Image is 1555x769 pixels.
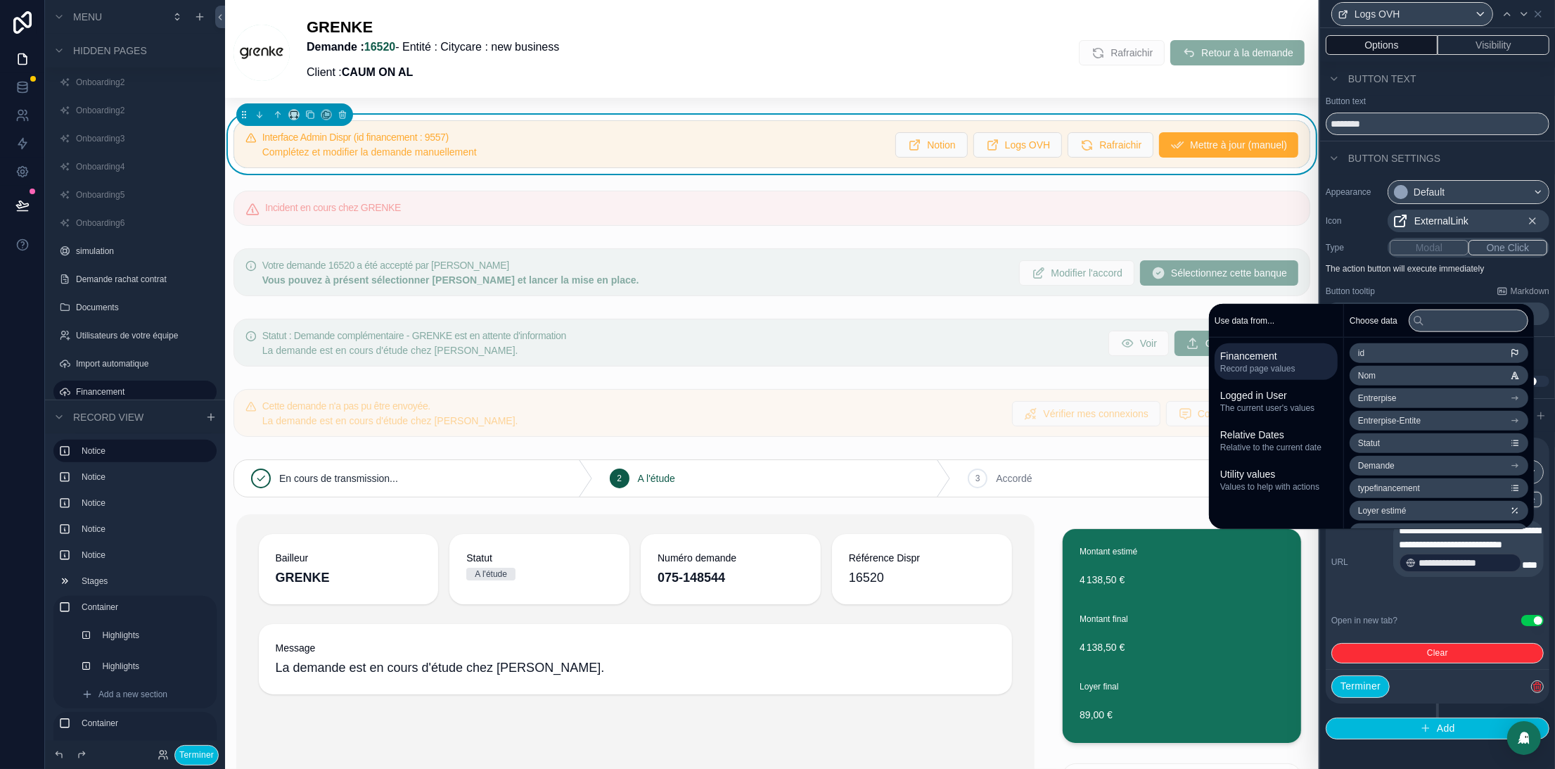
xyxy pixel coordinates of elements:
span: Values to help with actions [1220,481,1332,492]
label: Appearance [1326,186,1382,198]
label: Notice [82,549,205,561]
label: URL [1331,557,1388,568]
span: Complétez et modifier la demande manuellement [262,146,477,158]
p: - Entité : Citycare : new business [307,39,559,56]
label: Documents [76,302,208,313]
label: Type [1326,242,1382,253]
span: Logs OVH [1355,7,1400,21]
p: Client : [307,64,559,81]
span: Use data from... [1215,314,1274,326]
p: The action button will execute immediately [1326,263,1549,274]
label: simulation [76,246,208,257]
button: Mettre à jour (manuel) [1159,132,1298,158]
h1: GRENKE [307,17,559,39]
label: Demande rachat contrat [76,274,208,285]
span: Rafraichir [1099,138,1141,152]
label: Import automatique [76,358,208,369]
button: Clear [1331,643,1544,663]
span: ExternalLink [1414,214,1468,228]
a: Markdown [1497,286,1549,297]
div: scrollable content [45,433,225,741]
button: Options [1326,35,1438,55]
label: Container [82,602,205,613]
span: Add [1437,723,1455,735]
span: Choose data [1350,314,1397,326]
label: Highlights [102,630,203,641]
span: Logs OVH [1005,138,1051,152]
h5: Interface Admin Dispr (id financement : 9557) [262,132,885,142]
span: Mettre à jour (manuel) [1190,138,1287,152]
label: Stages [82,576,205,587]
button: Notion [895,132,967,158]
label: Button text [1326,96,1366,107]
div: scrollable content [1393,521,1544,577]
label: Notice [82,497,205,509]
label: Utilisateurs de votre équipe [76,330,208,341]
div: Open in new tab? [1331,615,1397,626]
div: scrollable content [1209,338,1343,504]
div: Default [1414,185,1445,199]
div: Complétez et modifier la demande manuellement [262,145,885,159]
label: Onboarding3 [76,133,208,144]
span: Record page values [1220,363,1332,374]
strong: CAUM ON AL [342,66,414,78]
span: Record view [73,409,143,424]
label: Onboarding5 [76,189,208,201]
button: Visibility [1438,35,1549,55]
span: Relative Dates [1220,428,1332,442]
span: The current user's values [1220,402,1332,414]
button: Default [1388,180,1549,204]
div: scrollable content [1326,303,1549,325]
label: Highlights [102,661,203,672]
label: Onboarding2 [76,77,208,88]
label: Onboarding4 [76,161,208,172]
label: Financement [76,386,208,398]
span: Hidden pages [73,44,147,58]
span: Logged in User [1220,388,1332,402]
label: Container [82,718,205,729]
label: Notice [82,445,205,457]
span: Relative to the current date [1220,442,1332,453]
span: Menu [73,10,102,24]
a: 16520 [364,41,396,53]
button: Terminer [1331,675,1390,698]
div: Open Intercom Messenger [1507,721,1541,755]
span: Financement [1220,349,1332,363]
label: Notice [82,471,205,483]
span: Button text [1348,72,1416,86]
label: Onboarding6 [76,217,208,229]
span: Add a new section [98,689,167,700]
label: Onboarding2 [76,105,208,116]
label: Button tooltip [1326,286,1375,297]
button: Terminer [174,745,219,765]
label: Icon [1326,215,1382,227]
label: Notice [82,523,205,535]
span: Utility values [1220,467,1332,481]
strong: Demande : [307,41,395,53]
span: Notion [927,138,955,152]
button: Logs OVH [973,132,1063,158]
span: Markdown [1511,286,1549,297]
button: Add [1326,718,1549,740]
button: Logs OVH [1331,2,1493,26]
button: Rafraichir [1068,132,1153,158]
button: One Click [1468,240,1547,255]
span: Button settings [1348,151,1440,165]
